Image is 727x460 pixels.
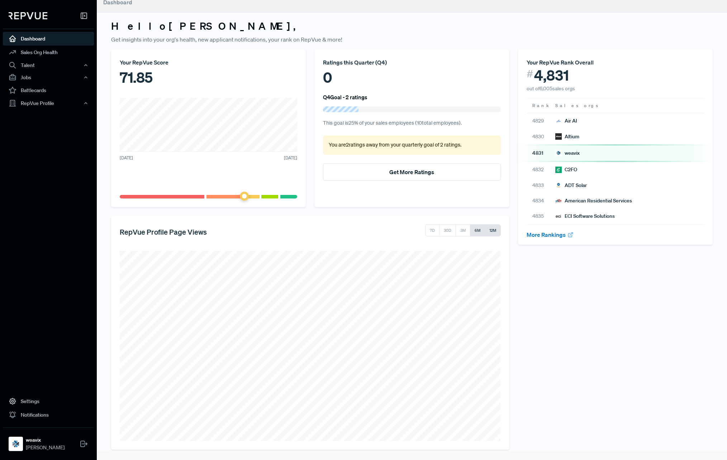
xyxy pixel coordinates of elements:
button: 3M [456,224,470,236]
img: C2FO [555,167,562,173]
span: 4833 [532,182,550,189]
a: Dashboard [3,32,94,45]
div: C2FO [555,166,577,173]
img: Air AI [555,118,562,124]
img: weavix [555,150,562,156]
img: ECI Software Solutions [555,213,562,220]
img: American Residential Services [555,198,562,204]
h3: Hello [PERSON_NAME] , [111,20,713,32]
button: Talent [3,59,94,71]
strong: weavix [26,436,65,444]
div: Your RepVue Score [120,58,297,67]
span: 4,831 [534,67,569,84]
button: 7D [425,224,439,236]
a: Sales Org Health [3,45,94,59]
span: [DATE] [120,155,133,161]
span: Rank [532,102,550,109]
span: 4830 [532,133,550,140]
span: 4834 [532,197,550,205]
a: weavixweavix[PERSON_NAME] [3,427,94,454]
div: ADT Solar [555,182,587,189]
span: # [527,67,533,81]
h6: Q4 Goal - 2 ratings [323,94,367,100]
span: 4835 [532,212,550,220]
div: American Residential Services [555,197,632,205]
span: out of 6,005 sales orgs [527,85,575,92]
span: [DATE] [284,155,297,161]
span: 4832 [532,166,550,173]
button: 6M [470,224,485,236]
button: Get More Ratings [323,163,500,181]
button: 12M [485,224,501,236]
img: RepVue [9,12,47,19]
a: Battlecards [3,83,94,97]
div: 0 [323,67,500,88]
button: 30D [439,224,456,236]
span: 4831 [532,149,550,157]
a: Settings [3,394,94,408]
div: weavix [555,149,580,157]
img: ADT Solar [555,182,562,188]
button: Jobs [3,71,94,83]
button: RepVue Profile [3,97,94,109]
img: weavix [10,438,22,450]
span: Sales orgs [555,102,599,109]
span: 4829 [532,117,550,125]
div: Ratings this Quarter ( Q4 ) [323,58,500,67]
img: Altium [555,133,562,140]
p: This goal is 25 % of your sales employees ( 10 total employees). [323,119,500,127]
p: You are 2 ratings away from your quarterly goal of 2 ratings . [329,141,495,149]
span: Your RepVue Rank Overall [527,59,594,66]
div: Air AI [555,117,577,125]
p: Get insights into your org's health, new applicant notifications, your rank on RepVue & more! [111,35,713,44]
h5: RepVue Profile Page Views [120,227,207,236]
div: ECI Software Solutions [555,212,615,220]
span: [PERSON_NAME] [26,444,65,451]
div: 71.85 [120,67,297,88]
a: Notifications [3,408,94,422]
div: Altium [555,133,579,140]
a: More Rankings [527,231,574,238]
